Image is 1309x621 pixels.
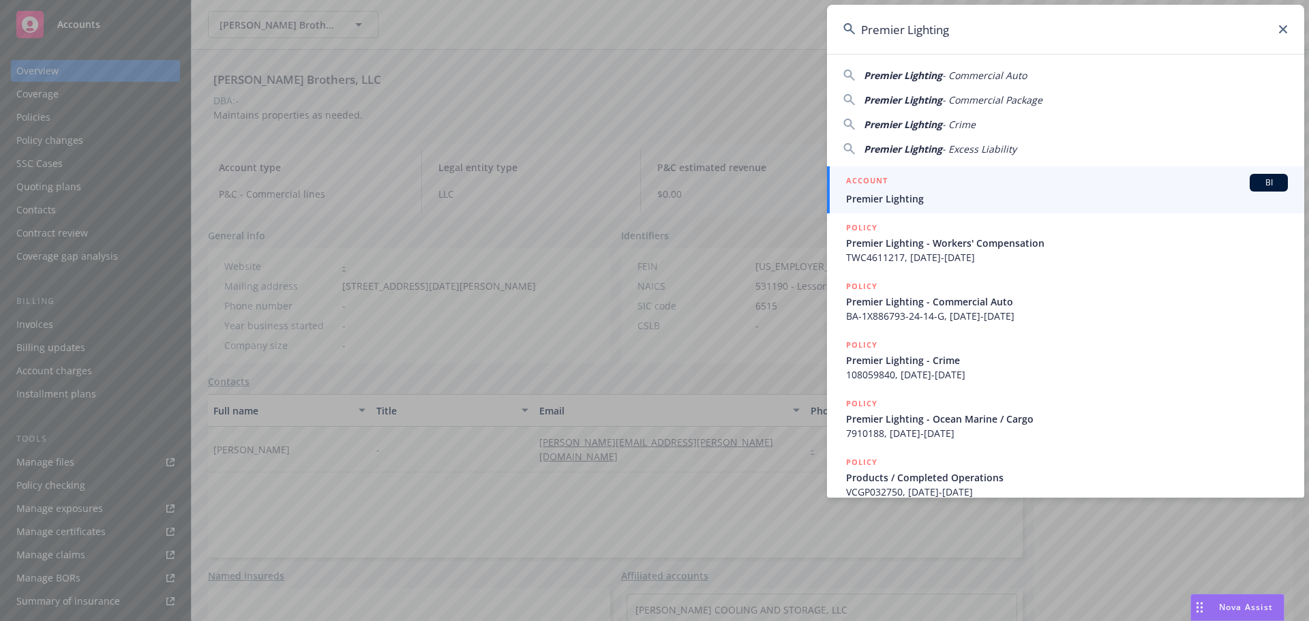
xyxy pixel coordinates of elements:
a: POLICYPremier Lighting - Commercial AutoBA-1X886793-24-14-G, [DATE]-[DATE] [827,272,1304,331]
h5: POLICY [846,397,877,410]
input: Search... [827,5,1304,54]
span: VCGP032750, [DATE]-[DATE] [846,485,1288,499]
span: Premier Lighting - Commercial Auto [846,294,1288,309]
h5: POLICY [846,279,877,293]
span: Premier Lighting [846,192,1288,206]
span: - Excess Liability [942,142,1017,155]
span: BI [1255,177,1282,189]
a: POLICYProducts / Completed OperationsVCGP032750, [DATE]-[DATE] [827,448,1304,506]
span: Premier Lighting [864,69,942,82]
h5: POLICY [846,455,877,469]
span: 108059840, [DATE]-[DATE] [846,367,1288,382]
span: Nova Assist [1219,601,1273,613]
button: Nova Assist [1190,594,1284,621]
span: Premier Lighting - Crime [846,353,1288,367]
h5: POLICY [846,221,877,234]
span: Products / Completed Operations [846,470,1288,485]
div: Drag to move [1191,594,1208,620]
span: Premier Lighting - Workers' Compensation [846,236,1288,250]
span: - Commercial Auto [942,69,1027,82]
span: Premier Lighting [864,118,942,131]
span: TWC4611217, [DATE]-[DATE] [846,250,1288,264]
a: POLICYPremier Lighting - Workers' CompensationTWC4611217, [DATE]-[DATE] [827,213,1304,272]
span: BA-1X886793-24-14-G, [DATE]-[DATE] [846,309,1288,323]
a: POLICYPremier Lighting - Crime108059840, [DATE]-[DATE] [827,331,1304,389]
span: Premier Lighting [864,142,942,155]
a: POLICYPremier Lighting - Ocean Marine / Cargo7910188, [DATE]-[DATE] [827,389,1304,448]
span: - Commercial Package [942,93,1042,106]
span: - Crime [942,118,976,131]
h5: POLICY [846,338,877,352]
span: Premier Lighting - Ocean Marine / Cargo [846,412,1288,426]
a: ACCOUNTBIPremier Lighting [827,166,1304,213]
h5: ACCOUNT [846,174,888,190]
span: 7910188, [DATE]-[DATE] [846,426,1288,440]
span: Premier Lighting [864,93,942,106]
